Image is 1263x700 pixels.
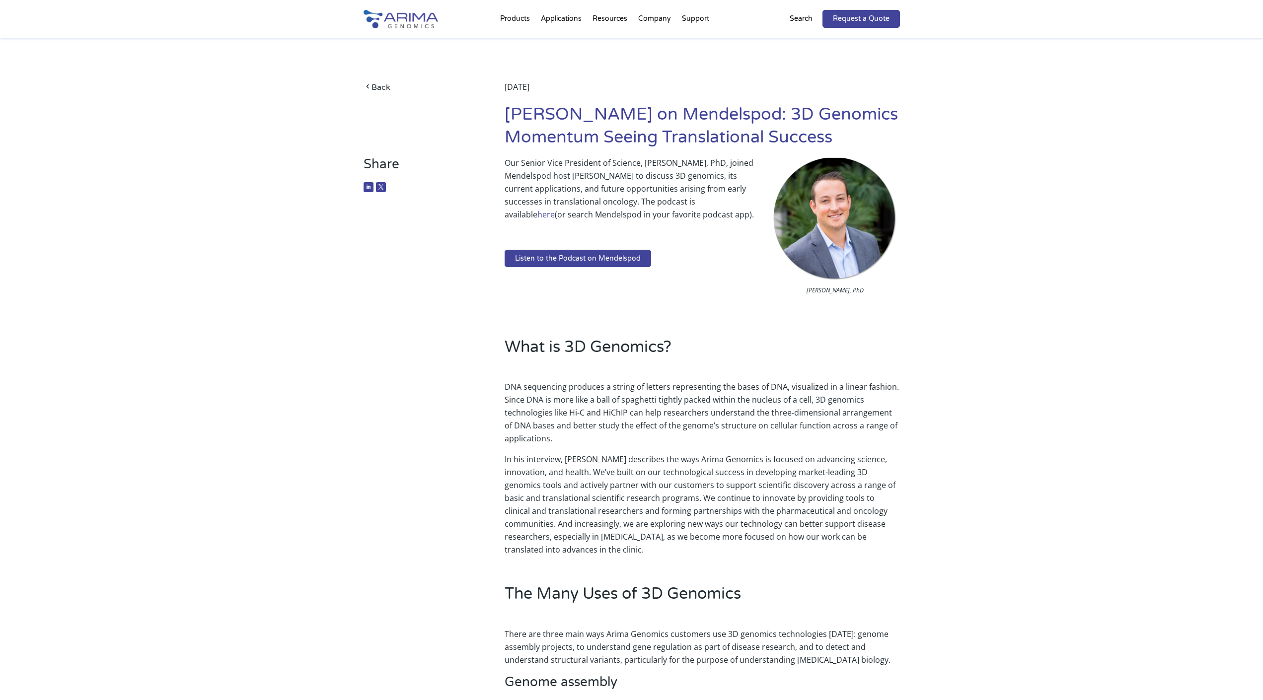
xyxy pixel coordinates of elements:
h1: [PERSON_NAME] on Mendelspod: 3D Genomics Momentum Seeing Translational Success [505,103,899,156]
a: Back [364,80,475,94]
p: DNA sequencing produces a string of letters representing the bases of DNA, visualized in a linear... [505,380,899,453]
p: There are three main ways Arima Genomics customers use 3D genomics technologies [DATE]: genome as... [505,628,899,674]
p: In his interview, [PERSON_NAME] describes the ways Arima Genomics is focused on advancing science... [505,453,899,556]
div: [DATE] [505,80,899,103]
h2: The Many Uses of 3D Genomics [505,583,899,613]
a: here [537,209,555,220]
a: Request a Quote [822,10,900,28]
a: Listen to the Podcast on Mendelspod [505,250,651,268]
h3: Share [364,156,475,180]
p: Our Senior Vice President of Science, [PERSON_NAME], PhD, joined Mendelspod host [PERSON_NAME] to... [505,156,899,229]
h3: Genome assembly [505,674,899,698]
p: Search [790,12,813,25]
h2: What is 3D Genomics? [505,336,899,366]
img: Arima-Genomics-logo [364,10,438,28]
p: [PERSON_NAME], PhD [770,284,899,299]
